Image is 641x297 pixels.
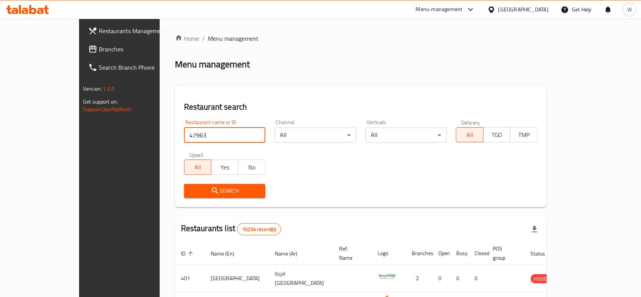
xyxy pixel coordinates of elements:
[406,242,432,265] th: Branches
[202,34,205,43] li: /
[83,97,118,107] span: Get support on:
[208,34,259,43] span: Menu management
[211,160,238,175] button: Yes
[99,63,180,72] span: Search Branch Phone
[83,104,131,114] a: Support.OpsPlatform
[461,120,480,125] label: Delivery
[189,152,203,157] label: Upsell
[459,129,480,141] span: All
[451,265,469,292] td: 0
[451,242,469,265] th: Busy
[525,220,544,238] div: Export file
[469,242,487,265] th: Closed
[241,162,262,173] span: No
[190,186,260,196] span: Search
[214,162,235,173] span: Yes
[238,226,281,233] span: 10254 record(s)
[184,101,538,113] h2: Restaurant search
[274,128,356,143] div: All
[175,34,199,43] a: Home
[205,265,269,292] td: [GEOGRAPHIC_DATA]
[514,129,535,141] span: TMP
[83,84,102,94] span: Version:
[175,34,547,43] nav: breadcrumb
[269,265,333,292] td: قرية [GEOGRAPHIC_DATA]
[416,5,463,14] div: Menu-management
[378,267,397,286] img: Spicy Village
[406,265,432,292] td: 2
[371,242,406,265] th: Logo
[181,223,281,235] h2: Restaurants list
[82,40,186,58] a: Branches
[339,244,362,262] span: Ref. Name
[531,249,555,258] span: Status
[510,127,538,142] button: TMP
[365,128,447,143] div: All
[275,249,307,258] span: Name (Ar)
[82,58,186,77] a: Search Branch Phone
[181,249,195,258] span: ID
[211,249,244,258] span: Name (En)
[187,162,208,173] span: All
[483,127,511,142] button: TGO
[531,275,554,283] span: HIDDEN
[238,160,265,175] button: No
[99,26,180,35] span: Restaurants Management
[99,45,180,54] span: Branches
[469,265,487,292] td: 0
[432,265,451,292] td: 0
[487,129,508,141] span: TGO
[175,265,205,292] td: 401
[184,160,211,175] button: All
[237,223,281,235] div: Total records count
[627,5,632,14] span: W
[184,128,266,143] input: Search for restaurant name or ID..
[456,127,483,142] button: All
[103,84,114,94] span: 1.0.0
[498,5,549,14] div: [GEOGRAPHIC_DATA]
[432,242,451,265] th: Open
[493,244,516,262] span: POS group
[184,184,266,198] button: Search
[175,58,250,70] h2: Menu management
[82,22,186,40] a: Restaurants Management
